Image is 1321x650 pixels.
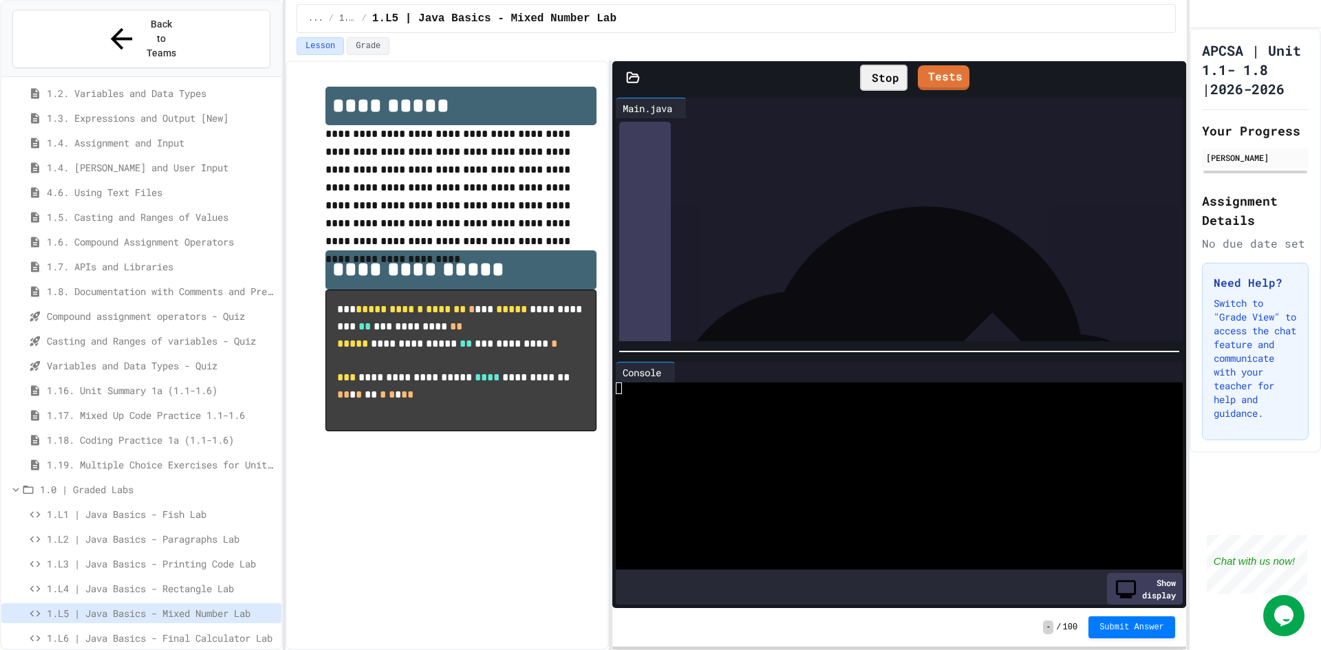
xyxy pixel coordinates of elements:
[40,482,276,497] span: 1.0 | Graded Labs
[297,37,344,55] button: Lesson
[47,358,276,373] span: Variables and Data Types - Quiz
[616,98,687,118] div: Main.java
[372,10,616,27] span: 1.L5 | Java Basics - Mixed Number Lab
[47,185,276,199] span: 4.6. Using Text Files
[47,86,276,100] span: 1.2. Variables and Data Types
[47,284,276,299] span: 1.8. Documentation with Comments and Preconditions
[339,13,356,24] span: 1.0 | Graded Labs
[1088,616,1175,638] button: Submit Answer
[47,532,276,546] span: 1.L2 | Java Basics - Paragraphs Lab
[47,408,276,422] span: 1.17. Mixed Up Code Practice 1.1-1.6
[362,13,367,24] span: /
[47,581,276,596] span: 1.L4 | Java Basics - Rectangle Lab
[47,433,276,447] span: 1.18. Coding Practice 1a (1.1-1.6)
[860,65,907,91] div: Stop
[308,13,323,24] span: ...
[1214,296,1297,420] p: Switch to "Grade View" to access the chat feature and communicate with your teacher for help and ...
[1099,622,1164,633] span: Submit Answer
[47,160,276,175] span: 1.4. [PERSON_NAME] and User Input
[1202,41,1309,98] h1: APCSA | Unit 1.1- 1.8 |2026-2026
[47,556,276,571] span: 1.L3 | Java Basics - Printing Code Lab
[47,210,276,224] span: 1.5. Casting and Ranges of Values
[1207,535,1307,594] iframe: chat widget
[347,37,389,55] button: Grade
[1202,191,1309,230] h2: Assignment Details
[47,507,276,521] span: 1.L1 | Java Basics - Fish Lab
[1056,622,1061,633] span: /
[1202,235,1309,252] div: No due date set
[12,10,270,68] button: Back to Teams
[918,65,969,90] a: Tests
[47,309,276,323] span: Compound assignment operators - Quiz
[47,259,276,274] span: 1.7. APIs and Libraries
[1214,274,1297,291] h3: Need Help?
[1202,121,1309,140] h2: Your Progress
[1107,573,1183,605] div: Show display
[146,17,178,61] span: Back to Teams
[1263,595,1307,636] iframe: chat widget
[619,122,671,630] div: History
[47,235,276,249] span: 1.6. Compound Assignment Operators
[47,606,276,620] span: 1.L5 | Java Basics - Mixed Number Lab
[616,365,668,380] div: Console
[1206,151,1304,164] div: [PERSON_NAME]
[1043,620,1053,634] span: -
[47,457,276,472] span: 1.19. Multiple Choice Exercises for Unit 1a (1.1-1.6)
[47,631,276,645] span: 1.L6 | Java Basics - Final Calculator Lab
[616,362,676,382] div: Console
[47,136,276,150] span: 1.4. Assignment and Input
[47,383,276,398] span: 1.16. Unit Summary 1a (1.1-1.6)
[616,101,679,116] div: Main.java
[1063,622,1078,633] span: 100
[329,13,334,24] span: /
[47,111,276,125] span: 1.3. Expressions and Output [New]
[47,334,276,348] span: Casting and Ranges of variables - Quiz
